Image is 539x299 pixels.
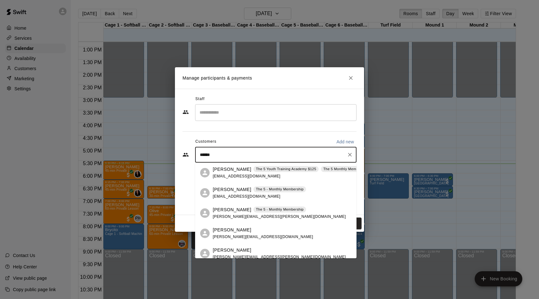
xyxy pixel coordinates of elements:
div: Search staff [195,104,356,121]
button: Clear [345,150,354,159]
div: Edward Opoku [200,188,210,198]
p: Add new [336,139,354,145]
button: Add new [334,137,356,147]
p: The 5 Monthly Membership $175 [323,166,378,172]
p: [PERSON_NAME] [213,247,251,254]
p: [PERSON_NAME] [213,206,251,213]
button: Close [345,72,356,84]
span: [PERSON_NAME][EMAIL_ADDRESS][PERSON_NAME][DOMAIN_NAME] [213,255,346,259]
p: [PERSON_NAME] [213,186,251,193]
span: [PERSON_NAME][EMAIL_ADDRESS][PERSON_NAME][DOMAIN_NAME] [213,214,346,219]
span: [EMAIL_ADDRESS][DOMAIN_NAME] [213,174,281,178]
span: Staff [195,94,205,104]
p: The 5 - Monthly Membership [256,187,304,192]
p: The 5 - Monthly Membership [256,207,304,212]
span: Customers [195,137,217,147]
span: [EMAIL_ADDRESS][DOMAIN_NAME] [213,194,281,199]
p: Manage participants & payments [183,75,252,81]
div: Edward Allen [200,208,210,218]
p: [PERSON_NAME] [213,166,251,173]
p: The 5 Youth Training Academy $125 [256,166,316,172]
div: Edward Estrada [200,168,210,177]
p: [PERSON_NAME] [213,227,251,233]
div: Start typing to search customers... [195,147,356,163]
div: Edward Chung [200,249,210,258]
svg: Staff [183,109,189,115]
svg: Customers [183,152,189,158]
span: [PERSON_NAME][EMAIL_ADDRESS][DOMAIN_NAME] [213,235,313,239]
div: Joseph Edwards [200,229,210,238]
